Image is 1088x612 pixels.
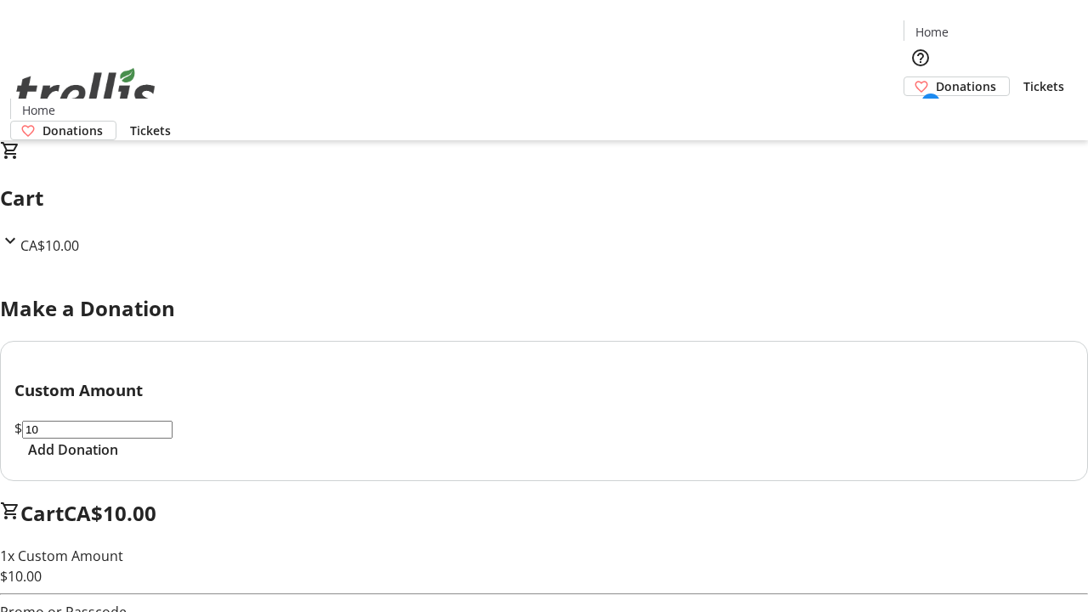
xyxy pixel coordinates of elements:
[11,101,65,119] a: Home
[130,122,171,139] span: Tickets
[936,77,996,95] span: Donations
[10,49,161,134] img: Orient E2E Organization zKkD3OFfxE's Logo
[28,439,118,460] span: Add Donation
[1023,77,1064,95] span: Tickets
[10,121,116,140] a: Donations
[14,439,132,460] button: Add Donation
[116,122,184,139] a: Tickets
[22,421,173,439] input: Donation Amount
[42,122,103,139] span: Donations
[1010,77,1078,95] a: Tickets
[14,419,22,438] span: $
[22,101,55,119] span: Home
[14,378,1074,402] h3: Custom Amount
[904,23,959,41] a: Home
[904,96,938,130] button: Cart
[915,23,949,41] span: Home
[904,76,1010,96] a: Donations
[904,41,938,75] button: Help
[20,236,79,255] span: CA$10.00
[64,499,156,527] span: CA$10.00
